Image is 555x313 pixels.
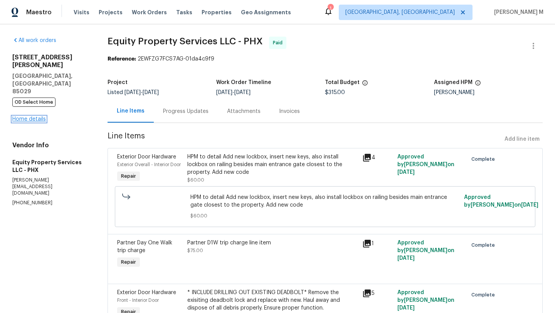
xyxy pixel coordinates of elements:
[143,90,159,95] span: [DATE]
[12,98,55,107] span: OD Select Home
[187,153,358,176] div: HPM to detail Add new lockbox, insert new keys, also install lockbox on railing besides main entr...
[12,177,89,197] p: [PERSON_NAME][EMAIL_ADDRESS][DOMAIN_NAME]
[279,108,300,115] div: Invoices
[108,80,128,85] h5: Project
[12,158,89,174] h5: Equity Property Services LLC - PHX
[108,132,501,146] span: Line Items
[345,8,455,16] span: [GEOGRAPHIC_DATA], [GEOGRAPHIC_DATA]
[397,170,415,175] span: [DATE]
[471,241,498,249] span: Complete
[108,90,159,95] span: Listed
[397,290,454,311] span: Approved by [PERSON_NAME] on
[216,90,232,95] span: [DATE]
[12,141,89,149] h4: Vendor Info
[521,202,538,208] span: [DATE]
[325,80,360,85] h5: Total Budget
[397,154,454,175] span: Approved by [PERSON_NAME] on
[216,90,251,95] span: -
[434,90,543,95] div: [PERSON_NAME]
[12,72,89,95] h5: [GEOGRAPHIC_DATA], [GEOGRAPHIC_DATA] 85029
[325,90,345,95] span: $315.00
[117,162,181,167] span: Exterior Overall - Interior Door
[234,90,251,95] span: [DATE]
[362,239,393,248] div: 1
[117,298,159,303] span: Front - Interior Door
[99,8,123,16] span: Projects
[12,38,56,43] a: All work orders
[273,39,286,47] span: Paid
[117,154,176,160] span: Exterior Door Hardware
[362,153,393,162] div: 4
[397,256,415,261] span: [DATE]
[176,10,192,15] span: Tasks
[117,290,176,295] span: Exterior Door Hardware
[12,54,89,69] h2: [STREET_ADDRESS][PERSON_NAME]
[397,240,454,261] span: Approved by [PERSON_NAME] on
[108,55,543,63] div: 2EWFZG7FCS7AG-01da4c9f9
[362,80,368,90] span: The total cost of line items that have been proposed by Opendoor. This sum includes line items th...
[471,291,498,299] span: Complete
[475,80,481,90] span: The hpm assigned to this work order.
[163,108,209,115] div: Progress Updates
[108,56,136,62] b: Reference:
[187,289,358,312] div: * INCLUDE DRILLING OUT EXISTING DEADBOLT* Remove the exisiting deadbolt lock and replace with new...
[464,195,538,208] span: Approved by [PERSON_NAME] on
[118,258,139,266] span: Repair
[74,8,89,16] span: Visits
[471,155,498,163] span: Complete
[117,107,145,115] div: Line Items
[434,80,473,85] h5: Assigned HPM
[397,305,415,311] span: [DATE]
[187,239,358,247] div: Partner D1W trip charge line item
[241,8,291,16] span: Geo Assignments
[216,80,271,85] h5: Work Order Timeline
[190,212,459,220] span: $60.00
[124,90,141,95] span: [DATE]
[491,8,543,16] span: [PERSON_NAME] M
[26,8,52,16] span: Maestro
[124,90,159,95] span: -
[12,200,89,206] p: [PHONE_NUMBER]
[202,8,232,16] span: Properties
[227,108,261,115] div: Attachments
[187,178,204,182] span: $60.00
[12,116,46,122] a: Home details
[362,289,393,298] div: 5
[190,194,459,209] span: HPM to detail Add new lockbox, insert new keys, also install lockbox on railing besides main entr...
[132,8,167,16] span: Work Orders
[117,240,172,253] span: Partner Day One Walk trip charge
[328,5,333,12] div: 1
[108,37,263,46] span: Equity Property Services LLC - PHX
[118,172,139,180] span: Repair
[187,248,203,253] span: $75.00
